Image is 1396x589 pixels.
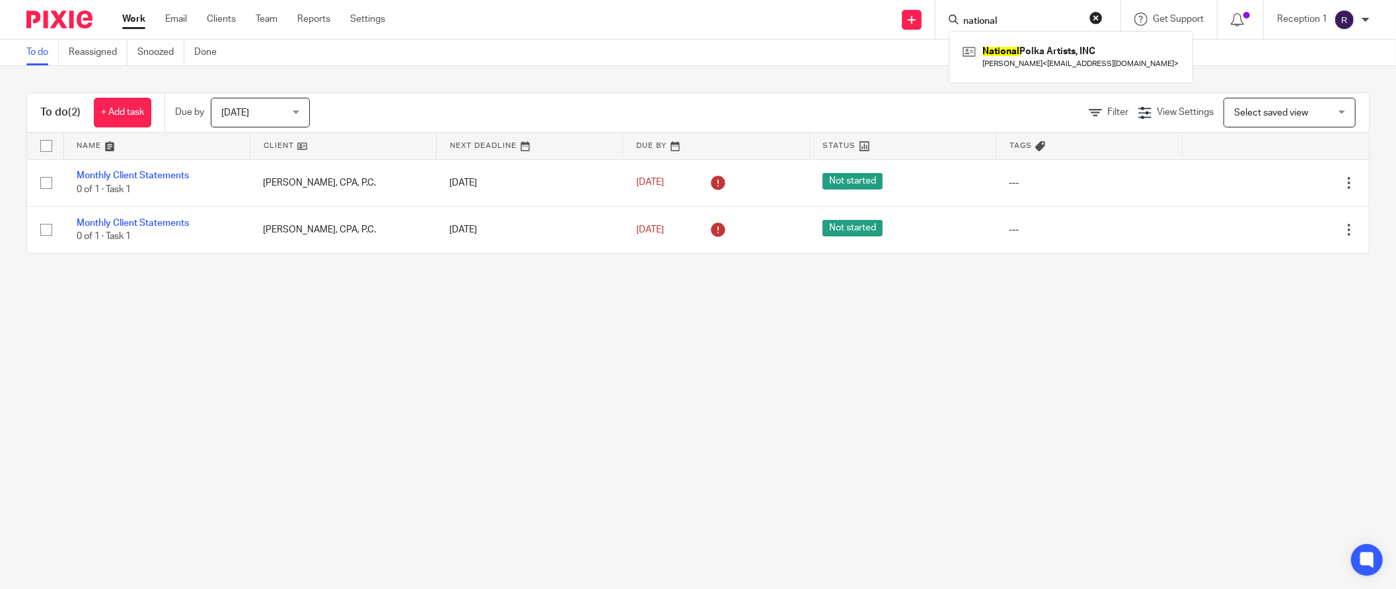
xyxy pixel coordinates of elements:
[1157,108,1214,117] span: View Settings
[1334,9,1355,30] img: svg%3E
[77,219,189,228] a: Monthly Client Statements
[194,40,227,65] a: Done
[94,98,151,127] a: + Add task
[350,13,385,26] a: Settings
[1153,15,1204,24] span: Get Support
[1009,176,1169,190] div: ---
[1009,223,1169,236] div: ---
[1089,11,1103,24] button: Clear
[437,159,623,206] td: [DATE]
[250,159,436,206] td: [PERSON_NAME], CPA, P.C.
[165,13,187,26] a: Email
[823,220,883,236] span: Not started
[69,40,128,65] a: Reassigned
[68,107,81,118] span: (2)
[297,13,330,26] a: Reports
[175,106,204,119] p: Due by
[122,13,145,26] a: Work
[1234,108,1308,118] span: Select saved view
[823,173,883,190] span: Not started
[77,232,131,241] span: 0 of 1 · Task 1
[137,40,184,65] a: Snoozed
[437,206,623,253] td: [DATE]
[256,13,277,26] a: Team
[636,178,664,188] span: [DATE]
[1010,142,1032,149] span: Tags
[221,108,249,118] span: [DATE]
[77,185,131,194] span: 0 of 1 · Task 1
[636,225,664,234] span: [DATE]
[77,171,189,180] a: Monthly Client Statements
[40,106,81,120] h1: To do
[1277,13,1327,26] p: Reception 1
[207,13,236,26] a: Clients
[26,11,92,28] img: Pixie
[250,206,436,253] td: [PERSON_NAME], CPA, P.C.
[962,16,1081,28] input: Search
[1107,108,1128,117] span: Filter
[26,40,59,65] a: To do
